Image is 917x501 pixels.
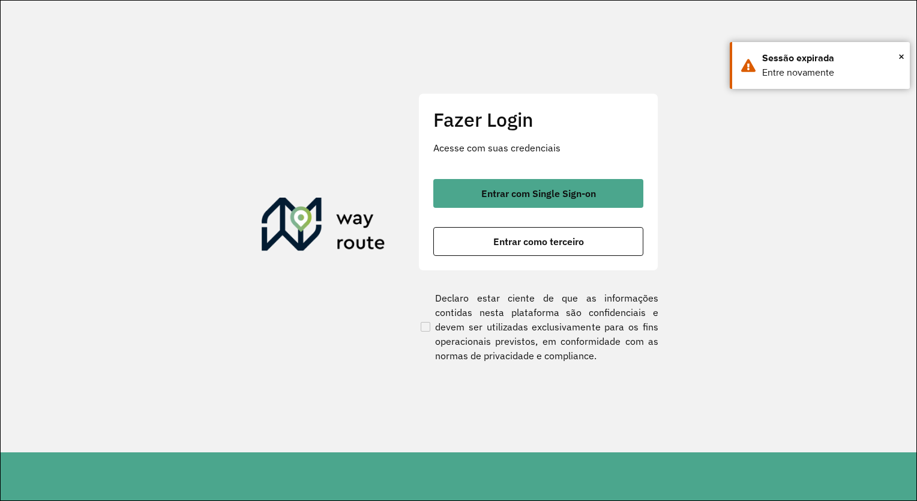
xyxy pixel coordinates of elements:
div: Entre novamente [762,65,901,80]
span: Entrar como terceiro [493,237,584,246]
span: × [898,47,904,65]
button: Close [898,47,904,65]
button: button [433,179,643,208]
p: Acesse com suas credenciais [433,141,643,155]
h2: Fazer Login [433,108,643,131]
img: Roteirizador AmbevTech [262,198,385,255]
button: button [433,227,643,256]
label: Declaro estar ciente de que as informações contidas nesta plataforma são confidenciais e devem se... [418,291,658,363]
span: Entrar com Single Sign-on [481,189,596,198]
div: Sessão expirada [762,51,901,65]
